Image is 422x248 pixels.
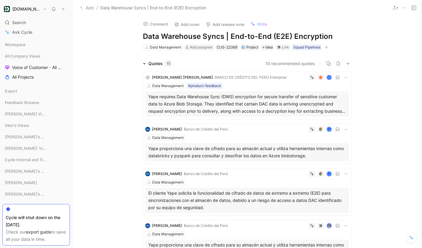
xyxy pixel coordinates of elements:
[241,46,245,49] img: 💠
[143,32,351,41] h1: Data Warehouse Syncs | End-to-End (E2E) Encryption
[12,64,62,71] span: Voice of Customer - All Areas
[12,19,26,26] span: Search
[182,223,228,228] span: · Banco de Crédito del Perú
[261,44,274,50] div: Idea
[152,83,184,89] div: Data Management
[145,75,150,80] div: O
[6,228,67,243] div: Check our to save all your data in time.
[2,40,70,49] div: Workspace
[266,44,273,50] span: Idea
[2,190,70,199] div: [PERSON_NAME]'s Views
[5,168,46,174] span: [PERSON_NAME]'s Views
[327,127,331,131] div: J
[2,63,70,72] a: Voice of Customer - All Areas
[2,155,70,164] div: Cycle Internal and Tracking
[5,111,46,117] span: [PERSON_NAME] Views
[213,75,287,80] span: · BANCO DE CRÉDITO DEL PERÚ Enterprise
[152,135,184,141] div: Data Management
[2,109,70,118] div: [PERSON_NAME] Views
[12,6,40,12] h1: [DOMAIN_NAME]
[145,223,150,228] img: logo
[79,4,95,11] button: Add
[293,44,320,50] div: Squad Pipelines
[248,20,270,28] button: Write
[2,144,70,155] div: [PERSON_NAME]' Views
[152,223,182,228] span: [PERSON_NAME]
[2,86,70,96] div: Export
[5,191,46,197] span: [PERSON_NAME]'s Views
[240,44,260,50] div: 💠Project
[327,224,331,228] img: avatar
[145,171,150,176] img: logo
[5,122,29,128] span: Glen's Views
[2,86,70,97] div: Export
[5,88,17,94] span: Export
[5,145,46,151] span: [PERSON_NAME]' Views
[2,190,70,200] div: [PERSON_NAME]'s Views
[140,60,174,67] div: Quotes15
[190,45,213,49] span: Add assignee
[182,127,228,131] span: · Banco de Crédito del Perú
[217,44,237,50] div: CUS-22369
[152,179,184,185] div: Data Management
[203,20,247,29] button: Add release note
[12,29,32,36] span: Ask Cycle
[96,4,98,11] span: /
[148,93,346,115] div: Yape requires Data Warehouse Sync (DWS) encryption for secure transfer of sensitive customer data...
[5,134,46,140] span: [PERSON_NAME]'s Views
[145,127,150,132] img: logo
[2,201,70,212] div: Design Team
[282,44,289,50] div: Link
[5,42,26,48] span: Workspace
[140,20,171,28] button: Comment
[2,18,70,27] div: Search
[165,61,172,67] div: 15
[241,44,258,50] div: Project
[12,74,34,80] span: All Projects
[2,98,70,107] div: Feedback Streams
[2,98,70,109] div: Feedback Streams
[5,180,37,186] span: [PERSON_NAME]
[5,53,40,59] span: All Company Views
[5,99,39,105] span: Feedback Streams
[2,52,70,61] div: All Company Views
[2,132,70,141] div: [PERSON_NAME]'s Views
[152,171,182,176] span: [PERSON_NAME]
[2,121,70,132] div: Glen's Views
[2,178,70,187] div: [PERSON_NAME]
[2,201,70,210] div: Design Team
[150,44,181,50] div: Data Management
[2,144,70,153] div: [PERSON_NAME]' Views
[2,109,70,120] div: [PERSON_NAME] Views
[148,145,346,159] div: Yape proporciona una clave de cifrado para su almacén actual y utiliza herramientas internas como...
[148,60,172,67] div: Quotes
[188,83,221,89] div: #product-feedback
[327,172,331,176] div: J
[152,231,184,237] div: Data Management
[2,178,70,189] div: [PERSON_NAME]
[5,202,29,209] span: Design Team
[182,171,228,176] span: · Banco de Crédito del Perú
[265,60,315,67] button: 10 recommended quotes
[2,73,70,82] a: All Projects
[152,127,182,131] span: [PERSON_NAME]
[2,121,70,130] div: Glen's Views
[100,4,206,11] span: Data Warehouse Syncs | End-to-End (E2E) Encryption
[152,75,213,80] span: [PERSON_NAME] [PERSON_NAME]
[2,132,70,143] div: [PERSON_NAME]'s Views
[257,21,267,27] span: Write
[2,28,70,37] a: Ask Cycle
[6,214,67,228] div: Cycle will shut down on the [DATE].
[4,6,10,12] img: Customer.io
[2,167,70,176] div: [PERSON_NAME]'s Views
[26,229,51,234] a: export guide
[2,5,48,13] button: Customer.io[DOMAIN_NAME]
[172,20,203,29] button: Add cover
[327,76,331,80] div: P
[2,167,70,177] div: [PERSON_NAME]'s Views
[2,52,70,82] div: All Company ViewsVoice of Customer - All AreasAll Projects
[148,190,346,211] div: El cliente Yape solicita la funcionalidad de cifrado de datos de extremo a extremo (E2E) para sin...
[2,155,70,166] div: Cycle Internal and Tracking
[5,157,47,163] span: Cycle Internal and Tracking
